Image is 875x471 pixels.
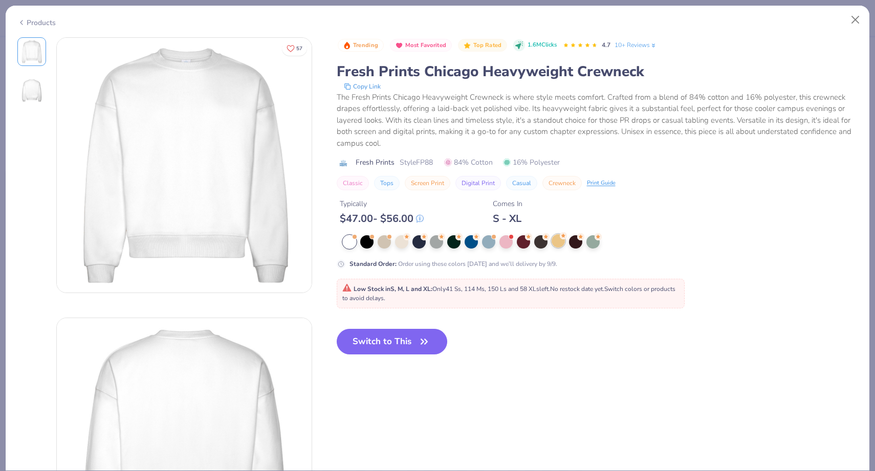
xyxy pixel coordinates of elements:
[282,41,307,56] button: Like
[444,157,493,168] span: 84% Cotton
[337,329,448,354] button: Switch to This
[405,176,450,190] button: Screen Print
[342,285,675,302] span: Only 41 Ss, 114 Ms, 150 Ls and 58 XLs left. Switch colors or products to avoid delays.
[340,198,424,209] div: Typically
[846,10,865,30] button: Close
[19,39,44,64] img: Front
[455,176,501,190] button: Digital Print
[296,46,302,51] span: 57
[473,42,502,48] span: Top Rated
[374,176,400,190] button: Tops
[390,39,452,52] button: Badge Button
[542,176,582,190] button: Crewneck
[563,37,598,54] div: 4.7 Stars
[493,198,522,209] div: Comes In
[354,285,432,293] strong: Low Stock in S, M, L and XL :
[493,212,522,225] div: S - XL
[405,42,446,48] span: Most Favorited
[506,176,537,190] button: Casual
[353,42,378,48] span: Trending
[341,81,384,92] button: copy to clipboard
[602,41,610,49] span: 4.7
[337,62,858,81] div: Fresh Prints Chicago Heavyweight Crewneck
[340,212,424,225] div: $ 47.00 - $ 56.00
[528,41,557,50] span: 1.6M Clicks
[337,159,351,167] img: brand logo
[458,39,507,52] button: Badge Button
[337,176,369,190] button: Classic
[349,260,397,268] strong: Standard Order :
[57,38,312,293] img: Front
[337,92,858,149] div: The Fresh Prints Chicago Heavyweight Crewneck is where style meets comfort. Crafted from a blend ...
[349,259,557,268] div: Order using these colors [DATE] and we’ll delivery by 9/9.
[17,17,56,28] div: Products
[615,40,657,50] a: 10+ Reviews
[550,285,604,293] span: No restock date yet.
[338,39,384,52] button: Badge Button
[356,157,395,168] span: Fresh Prints
[587,179,616,188] div: Print Guide
[503,157,560,168] span: 16% Polyester
[395,41,403,50] img: Most Favorited sort
[400,157,433,168] span: Style FP88
[19,78,44,103] img: Back
[343,41,351,50] img: Trending sort
[463,41,471,50] img: Top Rated sort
